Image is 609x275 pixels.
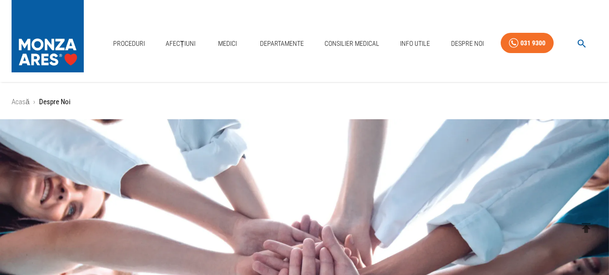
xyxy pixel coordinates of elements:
a: 031 9300 [501,33,554,54]
a: Despre Noi [447,34,488,54]
li: › [33,96,35,108]
a: Medici [212,34,243,54]
a: Proceduri [109,34,149,54]
div: 031 9300 [520,37,545,49]
button: delete [573,215,599,241]
a: Acasă [12,97,29,106]
a: Info Utile [396,34,434,54]
a: Consilier Medical [321,34,383,54]
p: Despre Noi [39,96,70,108]
nav: breadcrumb [12,96,597,108]
a: Afecțiuni [162,34,199,54]
a: Departamente [256,34,308,54]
